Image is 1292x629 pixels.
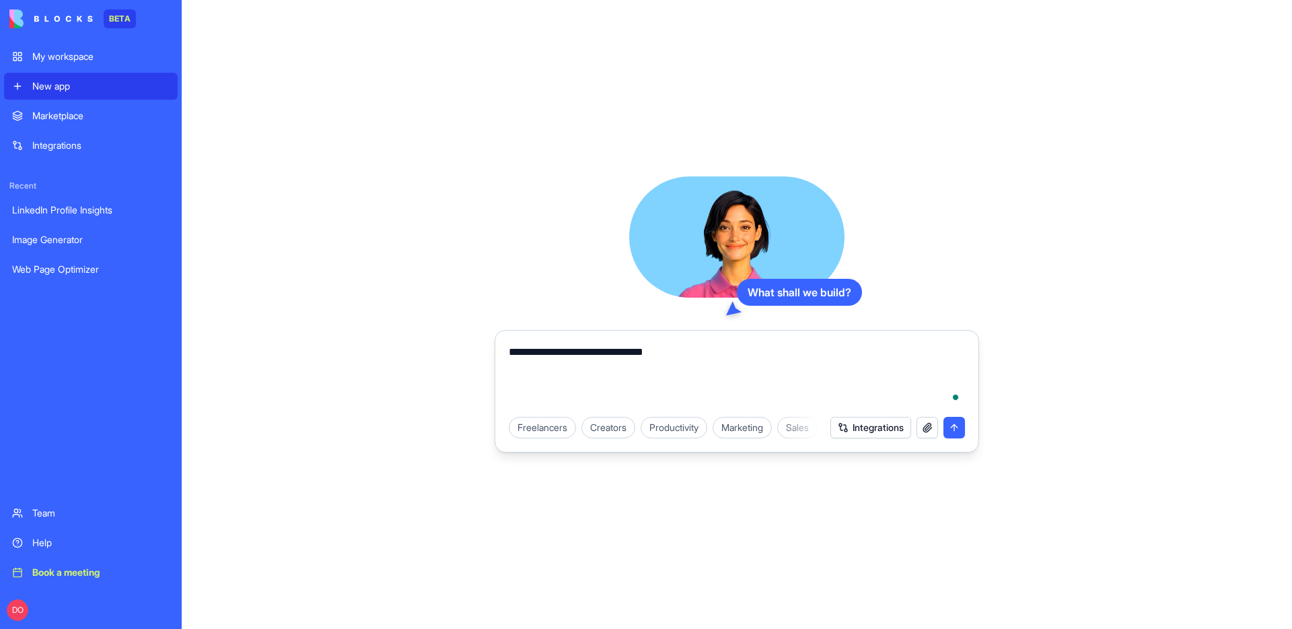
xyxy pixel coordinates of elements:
a: New app [4,73,178,100]
div: Marketing [713,417,772,438]
a: LinkedIn Profile Insights [4,197,178,224]
div: Integrations [32,139,170,152]
div: BETA [104,9,136,28]
a: Book a meeting [4,559,178,586]
button: Integrations [830,417,911,438]
a: BETA [9,9,136,28]
div: My workspace [32,50,170,63]
div: LinkedIn Profile Insights [12,203,170,217]
div: New app [32,79,170,93]
a: Help [4,529,178,556]
div: Productivity [641,417,707,438]
a: Web Page Optimizer [4,256,178,283]
a: Integrations [4,132,178,159]
div: Book a meeting [32,566,170,579]
div: Freelancers [509,417,576,438]
a: Team [4,500,178,527]
a: Image Generator [4,226,178,253]
a: Marketplace [4,102,178,129]
span: DO [7,599,28,621]
div: Creators [581,417,635,438]
div: What shall we build? [737,279,862,306]
div: Team [32,506,170,520]
div: Help [32,536,170,550]
img: logo [9,9,93,28]
span: Recent [4,180,178,191]
div: Marketplace [32,109,170,123]
div: Web Page Optimizer [12,263,170,276]
div: Image Generator [12,233,170,246]
div: Sales [777,417,818,438]
a: My workspace [4,43,178,70]
textarea: To enrich screen reader interactions, please activate Accessibility in Grammarly extension settings [509,344,965,409]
